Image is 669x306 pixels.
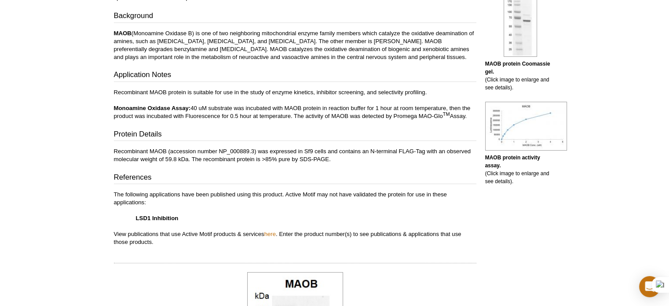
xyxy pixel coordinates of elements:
h3: Background [114,11,476,23]
p: Recombinant MAOB protein is suitable for use in the study of enzyme kinetics, inhibitor screening... [114,88,476,120]
h3: Application Notes [114,70,476,82]
h3: References [114,172,476,184]
p: (Monoamine Oxidase B) is one of two neighboring mitochondrial enzyme family members which catalyz... [114,29,476,61]
p: Recombinant MAOB (accession number NP_000889.3) was expressed in Sf9 cells and contains an N-term... [114,147,476,163]
sup: TM [443,111,450,116]
img: MAOB protein activity assay [485,102,567,151]
b: MAOB protein activity assay. [485,155,540,169]
strong: LSD1 Inhibition [136,215,179,221]
strong: MAOB [114,30,132,37]
p: (Click image to enlarge and see details). [485,154,556,185]
b: MAOB protein Coomassie gel. [485,61,550,75]
div: Open Intercom Messenger [639,276,660,297]
h3: Protein Details [114,129,476,141]
p: The following applications have been published using this product. Active Motif may not have vali... [114,191,476,246]
a: here [264,231,276,237]
strong: Monoamine Oxidase Assay: [114,105,191,111]
p: (Click image to enlarge and see details). [485,60,556,92]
